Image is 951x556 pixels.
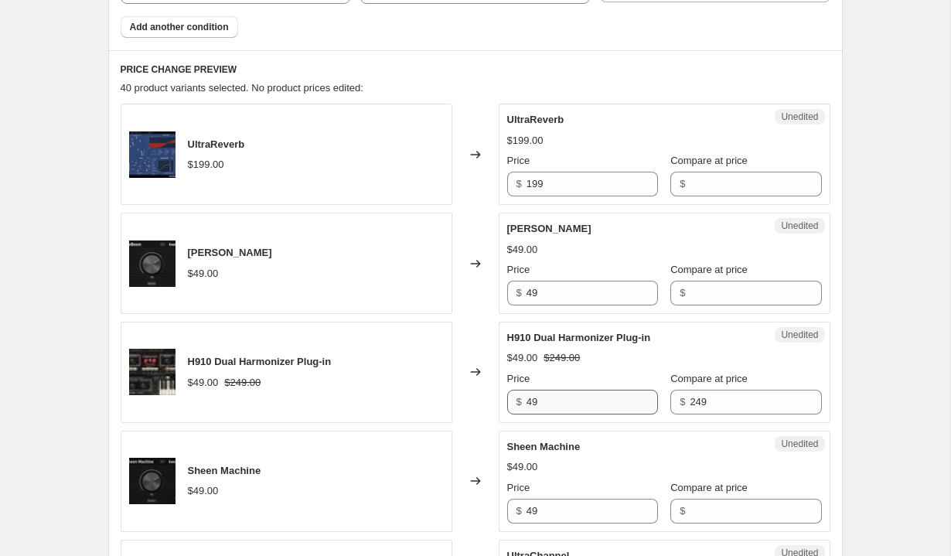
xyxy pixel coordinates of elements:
h6: PRICE CHANGE PREVIEW [121,63,830,76]
img: Imagem02-07-2024as18.36_80x.jpg [129,131,176,178]
span: $ [680,396,685,408]
button: Add another condition [121,16,238,38]
span: Price [507,155,530,166]
span: $ [516,178,522,189]
span: Compare at price [670,155,748,166]
span: H910 Dual Harmonizer Plug-in [507,332,651,343]
span: $49.00 [188,268,219,279]
span: $249.00 [224,377,261,388]
span: $249.00 [544,352,580,363]
span: Unedited [781,111,818,123]
span: 40 product variants selected. No product prices edited: [121,82,363,94]
span: UltraReverb [188,138,245,150]
span: $49.00 [188,377,219,388]
span: $199.00 [188,159,224,170]
span: $ [516,287,522,298]
span: Add another condition [130,21,229,33]
span: $199.00 [507,135,544,146]
span: Compare at price [670,482,748,493]
span: $49.00 [507,461,538,472]
span: Compare at price [670,373,748,384]
span: $ [516,505,522,517]
span: $49.00 [188,485,219,496]
span: Unedited [781,220,818,232]
span: Compare at price [670,264,748,275]
span: Sheen Machine [188,465,261,476]
span: UltraReverb [507,114,564,125]
span: H910 Dual Harmonizer Plug-in [188,356,332,367]
span: $ [680,178,685,189]
span: Price [507,482,530,493]
span: Price [507,373,530,384]
img: Imagem02-07-2024as18.28_80x.jpg [129,349,176,395]
span: [PERSON_NAME] [507,223,591,234]
span: Sheen Machine [507,441,581,452]
span: $49.00 [507,244,538,255]
span: $ [680,287,685,298]
span: [PERSON_NAME] [188,247,272,258]
span: $ [516,396,522,408]
img: Imagem02-07-2024as18.27_80x.jpg [129,240,176,287]
span: $49.00 [507,352,538,363]
span: Unedited [781,438,818,450]
span: Unedited [781,329,818,341]
span: $ [680,505,685,517]
span: Price [507,264,530,275]
img: Imagem02-07-2024as18.33_80x.jpg [129,458,176,504]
